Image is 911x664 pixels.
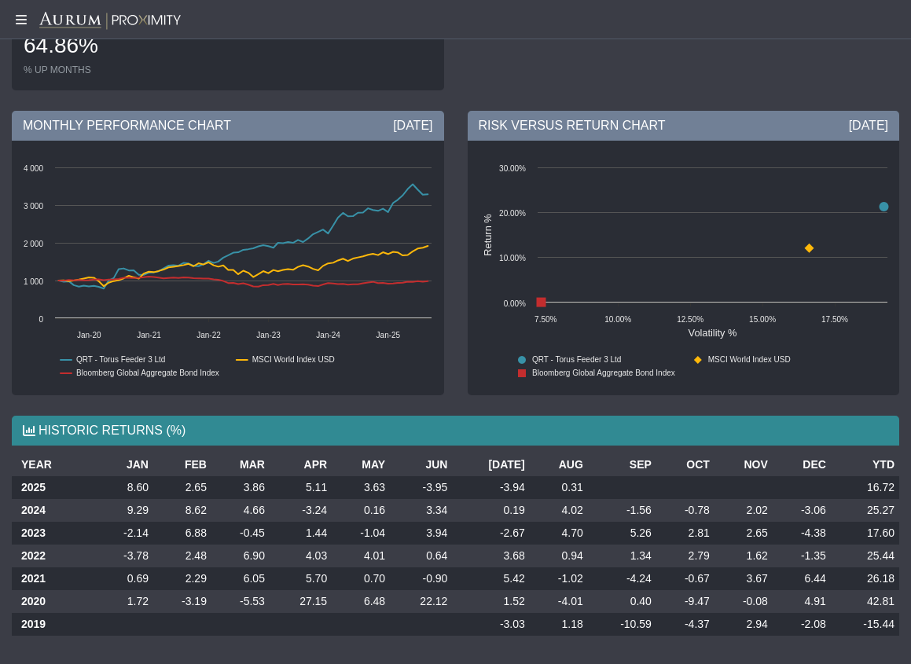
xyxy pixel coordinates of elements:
[849,117,888,134] div: [DATE]
[211,499,270,522] td: 4.66
[588,522,656,545] td: 5.26
[452,522,529,545] td: -2.67
[390,545,452,567] td: 0.64
[656,590,714,613] td: -9.47
[270,590,332,613] td: 27.15
[332,476,390,499] td: 3.63
[588,453,656,476] th: SEP
[332,453,390,476] th: MAY
[452,613,529,636] td: -3.03
[390,567,452,590] td: -0.90
[714,453,773,476] th: NOV
[12,416,899,446] div: HISTORIC RETURNS (%)
[677,315,703,324] text: 12.50%
[532,355,621,364] text: QRT - Torus Feeder 3 Ltd
[452,590,529,613] td: 1.52
[714,590,773,613] td: -0.08
[211,476,270,499] td: 3.86
[534,315,557,324] text: 7.50%
[95,590,153,613] td: 1.72
[12,613,95,636] th: 2019
[390,476,452,499] td: -3.95
[707,355,790,364] text: MSCI World Index USD
[390,522,452,545] td: 3.94
[153,545,211,567] td: 2.48
[95,453,153,476] th: JAN
[270,545,332,567] td: 4.03
[656,522,714,545] td: 2.81
[95,499,153,522] td: 9.29
[530,522,588,545] td: 4.70
[773,499,831,522] td: -3.06
[211,567,270,590] td: 6.05
[95,522,153,545] td: -2.14
[390,499,452,522] td: 3.34
[316,331,340,339] text: Jan-24
[588,567,656,590] td: -4.24
[390,453,452,476] th: JUN
[714,499,773,522] td: 2.02
[714,522,773,545] td: 2.65
[12,522,95,545] th: 2023
[831,499,899,522] td: 25.27
[530,613,588,636] td: 1.18
[390,590,452,613] td: 22.12
[821,315,848,324] text: 17.50%
[332,522,390,545] td: -1.04
[532,369,675,377] text: Bloomberg Global Aggregate Bond Index
[452,476,529,499] td: -3.94
[530,453,588,476] th: AUG
[24,64,152,76] div: % UP MONTHS
[831,545,899,567] td: 25.44
[393,117,432,134] div: [DATE]
[714,567,773,590] td: 3.67
[656,613,714,636] td: -4.37
[95,545,153,567] td: -3.78
[530,590,588,613] td: -4.01
[153,567,211,590] td: 2.29
[211,522,270,545] td: -0.45
[499,254,526,262] text: 10.00%
[714,613,773,636] td: 2.94
[773,522,831,545] td: -4.38
[95,476,153,499] td: 8.60
[197,331,221,339] text: Jan-22
[714,545,773,567] td: 1.62
[12,499,95,522] th: 2024
[95,567,153,590] td: 0.69
[256,331,281,339] text: Jan-23
[452,545,529,567] td: 3.68
[137,331,161,339] text: Jan-21
[656,567,714,590] td: -0.67
[452,499,529,522] td: 0.19
[24,202,43,211] text: 3 000
[332,499,390,522] td: 0.16
[153,590,211,613] td: -3.19
[588,545,656,567] td: 1.34
[588,590,656,613] td: 0.40
[12,567,95,590] th: 2021
[211,453,270,476] th: MAR
[39,315,43,324] text: 0
[688,327,737,339] text: Volatility %
[452,567,529,590] td: 5.42
[332,545,390,567] td: 4.01
[530,499,588,522] td: 4.02
[24,31,152,64] div: 64.86%
[530,545,588,567] td: 0.94
[773,453,831,476] th: DEC
[153,499,211,522] td: 8.62
[24,164,43,173] text: 4 000
[773,545,831,567] td: -1.35
[831,522,899,545] td: 17.60
[332,567,390,590] td: 0.70
[831,567,899,590] td: 26.18
[252,355,335,364] text: MSCI World Index USD
[153,522,211,545] td: 6.88
[499,209,526,218] text: 20.00%
[656,499,714,522] td: -0.78
[530,476,588,499] td: 0.31
[831,476,899,499] td: 16.72
[773,567,831,590] td: 6.44
[503,299,525,308] text: 0.00%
